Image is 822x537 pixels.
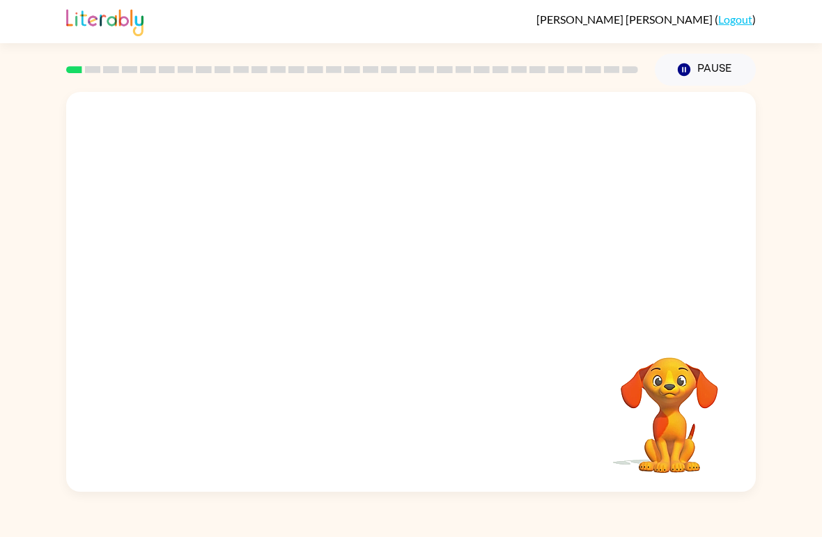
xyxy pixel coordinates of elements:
a: Logout [718,13,752,26]
img: Literably [66,6,144,36]
video: Your browser must support playing .mp4 files to use Literably. Please try using another browser. [600,336,739,475]
button: Pause [655,54,756,86]
span: [PERSON_NAME] [PERSON_NAME] [536,13,715,26]
div: ( ) [536,13,756,26]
